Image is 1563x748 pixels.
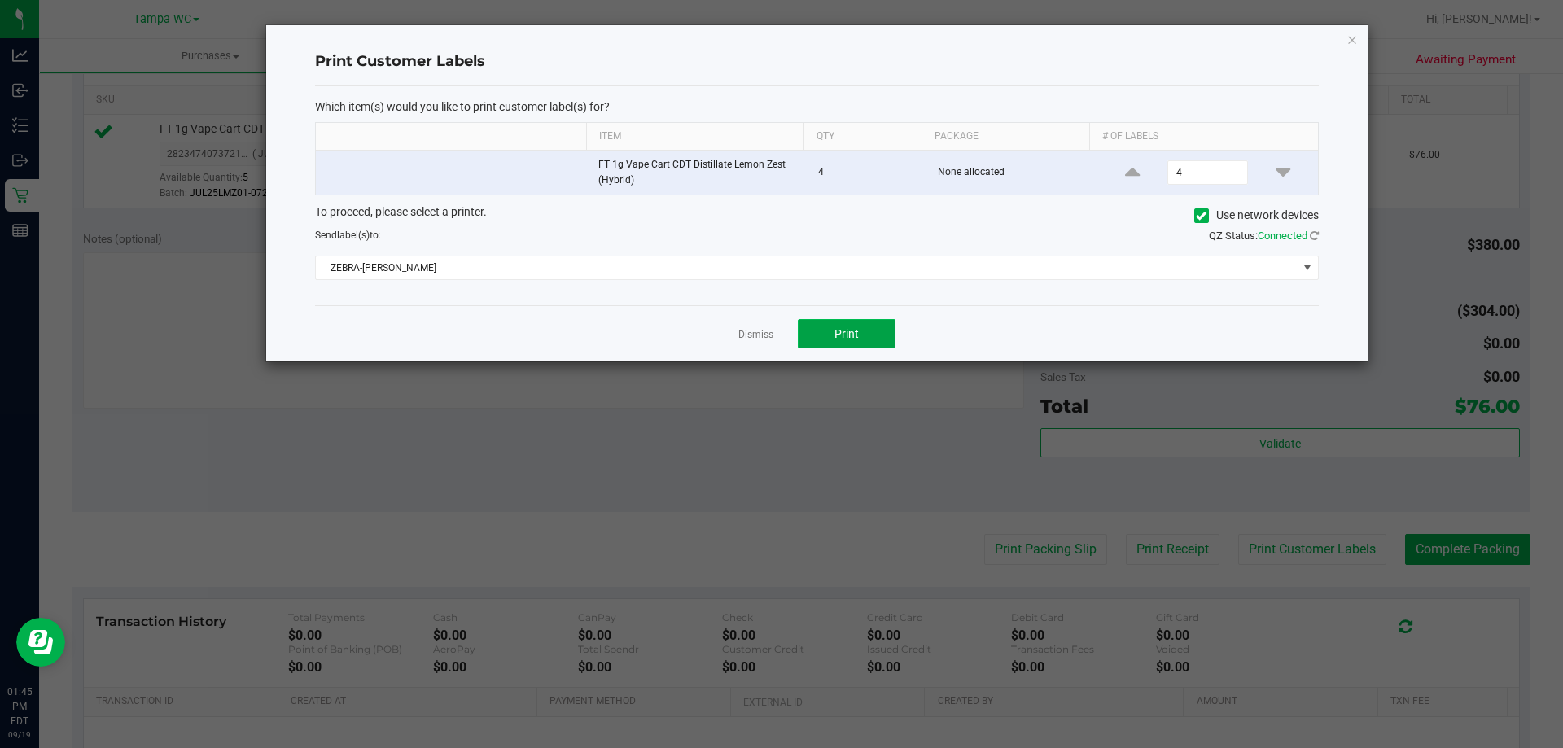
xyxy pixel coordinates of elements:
th: # of labels [1089,123,1307,151]
td: 4 [808,151,928,195]
span: ZEBRA-[PERSON_NAME] [316,256,1298,279]
span: QZ Status: [1209,230,1319,242]
th: Qty [803,123,922,151]
td: None allocated [928,151,1098,195]
label: Use network devices [1194,207,1319,224]
button: Print [798,319,895,348]
span: label(s) [337,230,370,241]
p: Which item(s) would you like to print customer label(s) for? [315,99,1319,114]
span: Connected [1258,230,1307,242]
a: Dismiss [738,328,773,342]
th: Package [922,123,1089,151]
div: To proceed, please select a printer. [303,203,1331,228]
th: Item [586,123,803,151]
iframe: Resource center [16,618,65,667]
span: Print [834,327,859,340]
td: FT 1g Vape Cart CDT Distillate Lemon Zest (Hybrid) [589,151,808,195]
h4: Print Customer Labels [315,51,1319,72]
span: Send to: [315,230,381,241]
